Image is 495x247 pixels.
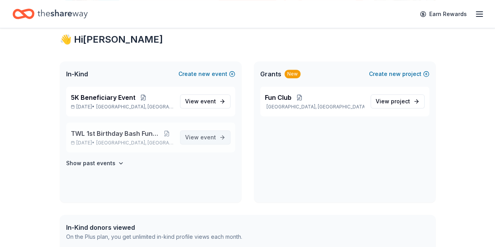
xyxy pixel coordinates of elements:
[96,104,173,110] span: [GEOGRAPHIC_DATA], [GEOGRAPHIC_DATA]
[66,159,115,168] h4: Show past events
[185,97,216,106] span: View
[66,232,242,242] div: On the Plus plan, you get unlimited in-kind profile views each month.
[260,69,281,79] span: Grants
[391,98,410,105] span: project
[185,133,216,142] span: View
[71,129,160,138] span: TWL 1st Birthday Bash Fundraiser
[284,70,301,78] div: New
[60,33,436,46] div: 👋 Hi [PERSON_NAME]
[371,94,425,108] a: View project
[178,69,235,79] button: Createnewevent
[389,69,401,79] span: new
[198,69,210,79] span: new
[66,223,242,232] div: In-Kind donors viewed
[200,134,216,141] span: event
[71,93,135,102] span: 5K Beneficiary Event
[376,97,410,106] span: View
[180,130,230,144] a: View event
[265,104,364,110] p: [GEOGRAPHIC_DATA], [GEOGRAPHIC_DATA]
[96,140,173,146] span: [GEOGRAPHIC_DATA], [GEOGRAPHIC_DATA]
[66,69,88,79] span: In-Kind
[200,98,216,105] span: event
[265,93,292,102] span: Fun Club
[71,104,174,110] p: [DATE] •
[66,159,124,168] button: Show past events
[415,7,472,21] a: Earn Rewards
[180,94,230,108] a: View event
[369,69,429,79] button: Createnewproject
[71,140,174,146] p: [DATE] •
[13,5,88,23] a: Home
